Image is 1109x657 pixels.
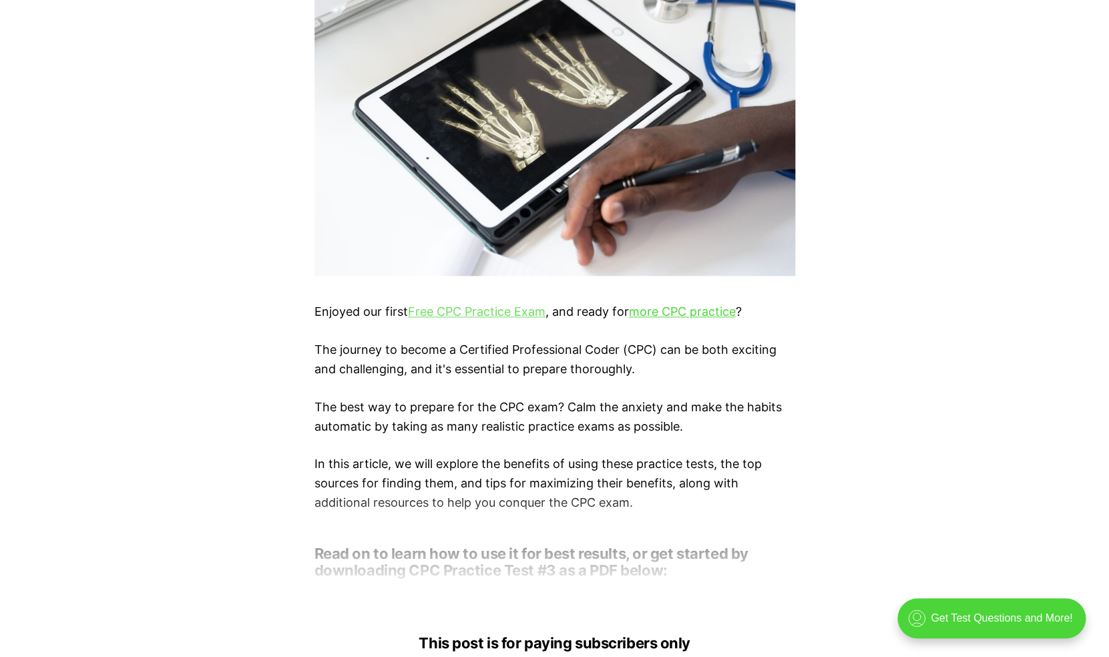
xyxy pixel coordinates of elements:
[408,304,545,318] a: Free CPC Practice Exam
[314,455,795,512] p: In this article, we will explore the benefits of using these practice tests, the top sources for ...
[629,304,736,318] a: more CPC practice
[314,302,795,322] p: Enjoyed our first , and ready for ?
[314,398,795,437] p: The best way to prepare for the CPC exam? Calm the anxiety and make the habits automatic by takin...
[314,634,795,651] h4: This post is for paying subscribers only
[886,592,1109,657] iframe: portal-trigger
[314,341,795,379] p: The journey to become a Certified Professional Coder (CPC) can be both exciting and challenging, ...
